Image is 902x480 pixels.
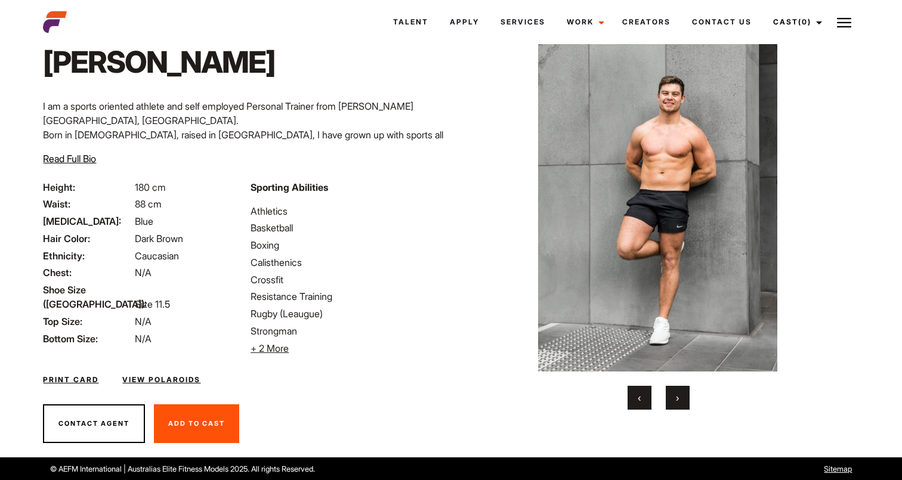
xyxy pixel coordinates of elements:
[824,464,852,473] a: Sitemap
[251,289,444,304] li: Resistance Training
[251,324,444,338] li: Strongman
[43,265,132,280] span: Chest:
[43,404,145,444] button: Contact Agent
[556,6,611,38] a: Work
[638,392,641,404] span: Previous
[251,221,444,235] li: Basketball
[251,342,289,354] span: + 2 More
[154,404,239,444] button: Add To Cast
[251,181,328,193] strong: Sporting Abilities
[168,419,225,428] span: Add To Cast
[439,6,490,38] a: Apply
[251,204,444,218] li: Athletics
[382,6,439,38] a: Talent
[676,392,679,404] span: Next
[251,272,444,287] li: Crossfit
[135,233,183,244] span: Dark Brown
[135,267,152,278] span: N/A
[43,249,132,263] span: Ethnicity:
[50,463,512,475] p: © AEFM International | Australias Elite Fitness Models 2025. All rights Reserved.
[135,333,152,345] span: N/A
[135,215,153,227] span: Blue
[43,374,98,385] a: Print Card
[122,374,200,385] a: View Polaroids
[798,17,811,26] span: (0)
[251,306,444,321] li: Rugby (Leaugue)
[762,6,829,38] a: Cast(0)
[681,6,762,38] a: Contact Us
[43,214,132,228] span: [MEDICAL_DATA]:
[251,255,444,270] li: Calisthenics
[611,6,681,38] a: Creators
[135,181,166,193] span: 180 cm
[43,153,96,165] span: Read Full Bio
[43,314,132,329] span: Top Size:
[43,197,132,211] span: Waist:
[43,151,96,166] button: Read Full Bio
[43,332,132,346] span: Bottom Size:
[43,231,132,246] span: Hair Color:
[479,11,836,371] img: Portrait_Outdoor_Fitness_AEFM_Sean 153 Edit Edit
[490,6,556,38] a: Services
[43,10,67,34] img: cropped-aefm-brand-fav-22-square.png
[837,16,851,30] img: Burger icon
[135,250,179,262] span: Caucasian
[135,298,170,310] span: Size 11.5
[251,238,444,252] li: Boxing
[43,283,132,311] span: Shoe Size ([GEOGRAPHIC_DATA]):
[135,198,162,210] span: 88 cm
[43,99,444,185] p: I am a sports oriented athlete and self employed Personal Trainer from [PERSON_NAME][GEOGRAPHIC_D...
[135,315,152,327] span: N/A
[43,44,275,80] h1: [PERSON_NAME]
[43,180,132,194] span: Height:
